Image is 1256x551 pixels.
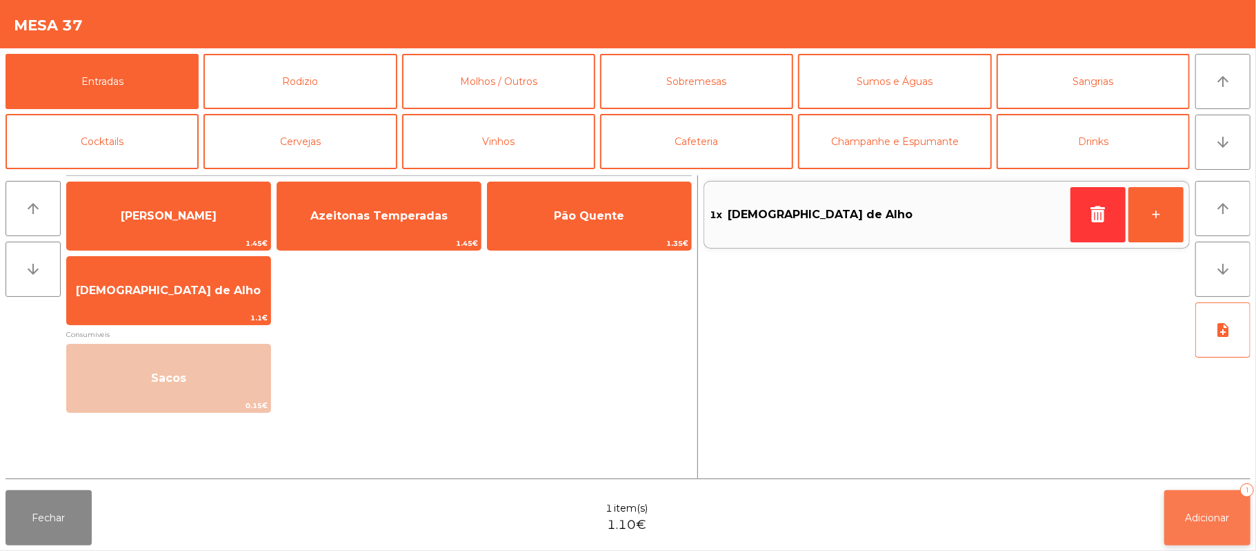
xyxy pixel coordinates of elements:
[277,237,481,250] span: 1.45€
[1215,261,1231,278] i: arrow_downward
[1215,322,1231,338] i: note_add
[1215,134,1231,151] i: arrow_downward
[67,311,270,325] span: 1.1€
[6,181,61,236] button: arrow_upward
[6,114,199,169] button: Cocktails
[203,114,397,169] button: Cervejas
[402,54,595,109] button: Molhos / Outros
[1215,73,1231,90] i: arrow_upward
[614,501,648,516] span: item(s)
[1195,302,1250,358] button: note_add
[402,114,595,169] button: Vinhos
[25,200,41,217] i: arrow_upward
[710,204,722,225] span: 1x
[121,209,217,222] span: [PERSON_NAME]
[798,54,991,109] button: Sumos e Águas
[151,371,186,385] span: Sacos
[67,399,270,412] span: 0.15€
[798,114,991,169] button: Champanhe e Espumante
[66,328,692,341] span: Consumiveis
[1164,490,1250,545] button: Adicionar1
[600,114,793,169] button: Cafeteria
[310,209,448,222] span: Azeitonas Temperadas
[1195,54,1250,109] button: arrow_upward
[606,501,612,516] span: 1
[488,237,691,250] span: 1.35€
[607,516,646,534] span: 1.10€
[67,237,270,250] span: 1.45€
[600,54,793,109] button: Sobremesas
[6,242,61,297] button: arrow_downward
[1186,512,1230,524] span: Adicionar
[554,209,624,222] span: Pão Quente
[1215,200,1231,217] i: arrow_upward
[14,15,83,36] h4: Mesa 37
[997,54,1190,109] button: Sangrias
[76,284,261,297] span: [DEMOGRAPHIC_DATA] de Alho
[1240,483,1254,497] div: 1
[1195,242,1250,297] button: arrow_downward
[1195,181,1250,236] button: arrow_upward
[1128,187,1184,242] button: +
[25,261,41,278] i: arrow_downward
[203,54,397,109] button: Rodizio
[1195,115,1250,170] button: arrow_downward
[6,54,199,109] button: Entradas
[6,490,92,545] button: Fechar
[997,114,1190,169] button: Drinks
[728,204,913,225] span: [DEMOGRAPHIC_DATA] de Alho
